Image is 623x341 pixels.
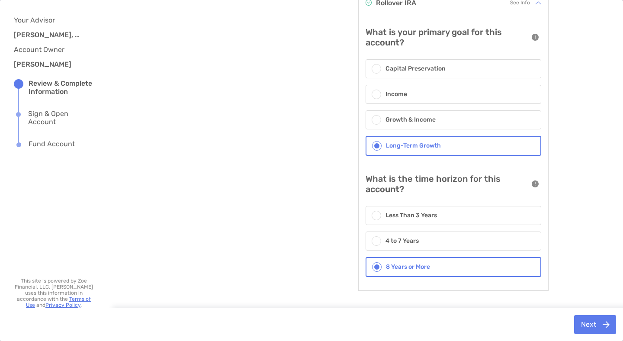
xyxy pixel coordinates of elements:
img: button icon [603,321,610,328]
h3: [PERSON_NAME], CFP® [14,31,83,39]
h6: Income [385,90,407,99]
p: This site is powered by Zoe Financial, LLC. [PERSON_NAME] uses this information in accordance wit... [14,278,94,308]
div: Sign & Open Account [28,109,94,126]
h4: What is your primary goal for this account? [366,27,527,48]
h4: Account Owner [14,45,87,54]
h4: What is the time horizon for this account? [366,174,527,194]
h6: Capital Preservation [385,64,446,74]
h4: Your Advisor [14,16,87,24]
div: Fund Account [29,140,75,149]
h6: Long-Term Growth [386,141,441,151]
h6: Growth & Income [385,115,436,125]
button: Next [574,315,616,334]
div: Review & Complete Information [29,79,94,96]
a: Privacy Policy [45,302,80,308]
h3: [PERSON_NAME] [14,60,83,68]
h6: 8 Years or More [386,262,430,272]
h6: Less Than 3 Years [385,211,437,220]
h6: 4 to 7 Years [385,236,419,246]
